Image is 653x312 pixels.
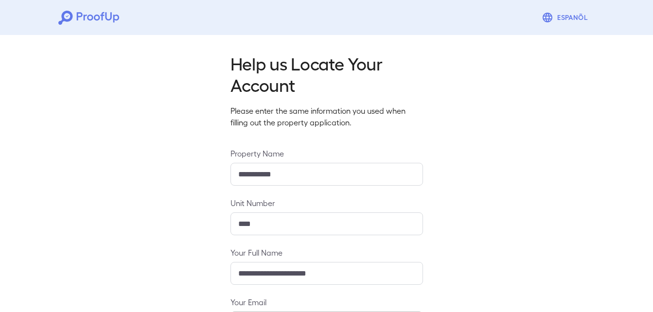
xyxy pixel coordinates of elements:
label: Unit Number [230,197,423,208]
p: Please enter the same information you used when filling out the property application. [230,105,423,128]
h2: Help us Locate Your Account [230,52,423,95]
label: Property Name [230,148,423,159]
label: Your Full Name [230,247,423,258]
label: Your Email [230,296,423,308]
button: Espanõl [538,8,595,27]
